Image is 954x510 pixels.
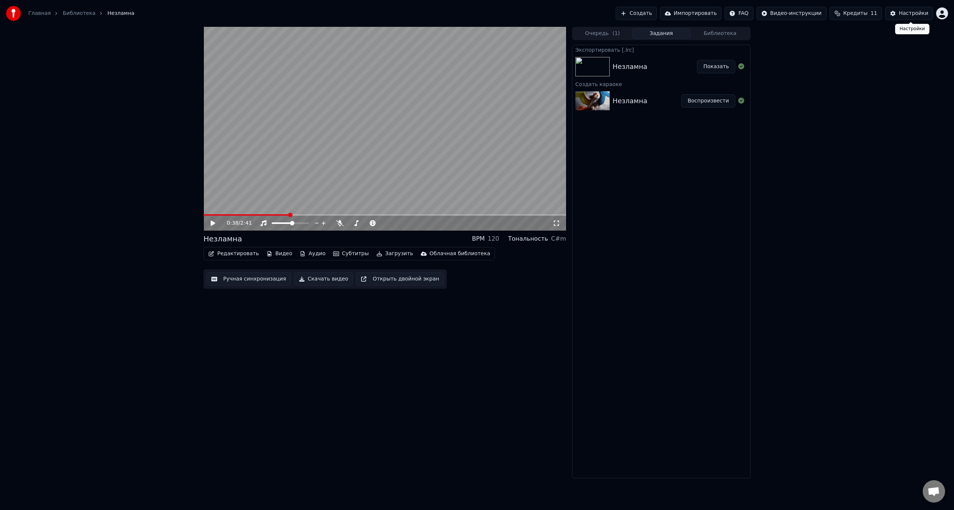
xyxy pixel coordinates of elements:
button: Очередь [573,28,632,39]
span: 11 [871,10,877,17]
a: Библиотека [63,10,95,17]
div: Настройки [899,10,928,17]
button: Создать [616,7,657,20]
span: 2:41 [240,219,252,227]
button: Видео [263,248,296,259]
a: Главная [28,10,51,17]
button: Настройки [885,7,933,20]
button: Импортировать [660,7,722,20]
button: Редактировать [205,248,262,259]
div: Экспортировать [.lrc] [572,45,750,54]
nav: breadcrumb [28,10,135,17]
button: Показать [697,60,735,73]
span: Незламна [107,10,134,17]
div: / [227,219,245,227]
button: Скачать видео [294,272,353,286]
button: Видео-инструкции [756,7,827,20]
div: Облачная библиотека [430,250,490,257]
button: Загрузить [373,248,416,259]
div: Незламна [613,96,647,106]
div: 120 [488,234,499,243]
div: Тональность [508,234,548,243]
button: Кредиты11 [830,7,882,20]
button: FAQ [724,7,753,20]
button: Аудио [297,248,328,259]
a: Открытый чат [923,480,945,503]
button: Задания [632,28,691,39]
div: Незламна [203,234,242,244]
div: Незламна [613,61,647,72]
button: Открыть двойной экран [356,272,444,286]
button: Воспроизвести [681,94,735,108]
div: C#m [551,234,566,243]
button: Ручная синхронизация [206,272,291,286]
img: youka [6,6,21,21]
button: Библиотека [691,28,749,39]
span: ( 1 ) [612,30,620,37]
span: 0:38 [227,219,238,227]
div: Настройки [895,24,929,34]
div: BPM [472,234,484,243]
div: Создать караоке [572,79,750,88]
span: Кредиты [843,10,868,17]
button: Субтитры [330,248,372,259]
